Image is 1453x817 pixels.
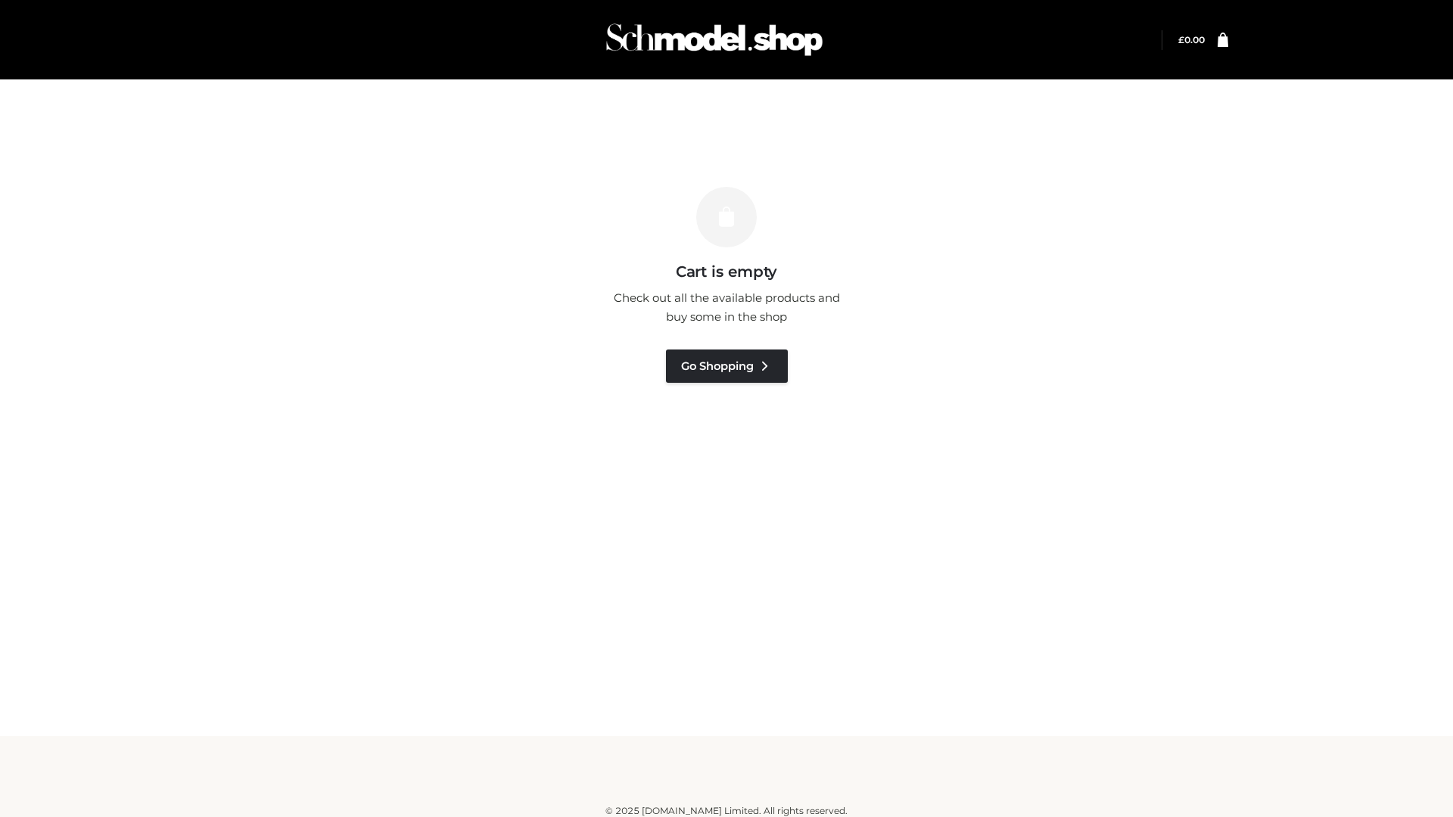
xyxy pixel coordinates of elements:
[1178,34,1205,45] a: £0.00
[259,262,1194,281] h3: Cart is empty
[605,288,848,327] p: Check out all the available products and buy some in the shop
[1178,34,1184,45] span: £
[666,349,788,383] a: Go Shopping
[1178,34,1205,45] bdi: 0.00
[601,10,828,70] img: Schmodel Admin 964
